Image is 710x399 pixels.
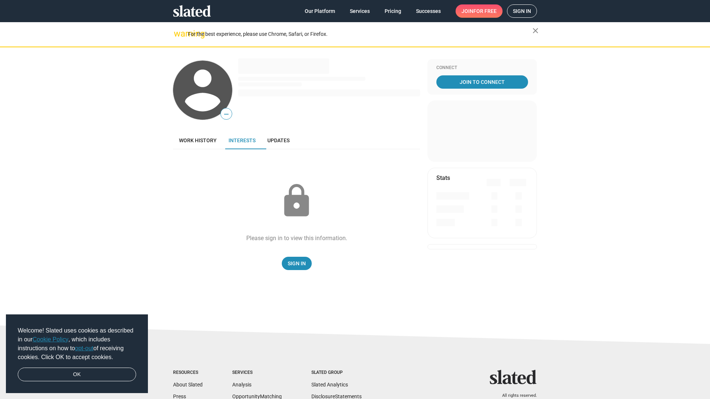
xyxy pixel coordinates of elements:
span: — [221,109,232,119]
a: Cookie Policy [33,336,68,342]
span: Services [350,4,370,18]
span: Interests [229,137,256,143]
div: Please sign in to view this information. [246,234,347,242]
div: Slated Group [311,370,362,376]
span: Pricing [385,4,401,18]
mat-icon: close [531,26,540,35]
a: Interests [223,132,261,149]
a: About Slated [173,382,203,388]
a: Join To Connect [436,75,528,89]
span: for free [473,4,497,18]
a: Slated Analytics [311,382,348,388]
a: Updates [261,132,295,149]
a: dismiss cookie message [18,368,136,382]
a: Sign In [282,257,312,270]
mat-icon: lock [278,183,315,219]
span: Join To Connect [438,75,527,89]
a: Successes [410,4,447,18]
a: Pricing [379,4,407,18]
div: Resources [173,370,203,376]
span: Sign in [513,5,531,17]
a: Sign in [507,4,537,18]
span: Successes [416,4,441,18]
span: Sign In [288,257,306,270]
a: Analysis [232,382,251,388]
a: Our Platform [299,4,341,18]
span: Updates [267,137,290,143]
mat-icon: warning [174,29,183,38]
a: Joinfor free [456,4,503,18]
span: Work history [179,137,217,143]
span: Our Platform [305,4,335,18]
mat-card-title: Stats [436,174,450,182]
div: For the best experience, please use Chrome, Safari, or Firefox. [188,29,532,39]
div: Services [232,370,282,376]
div: cookieconsent [6,314,148,393]
div: Connect [436,65,528,71]
span: Welcome! Slated uses cookies as described in our , which includes instructions on how to of recei... [18,326,136,362]
a: opt-out [75,345,94,351]
a: Services [344,4,376,18]
span: Join [461,4,497,18]
a: Work history [173,132,223,149]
